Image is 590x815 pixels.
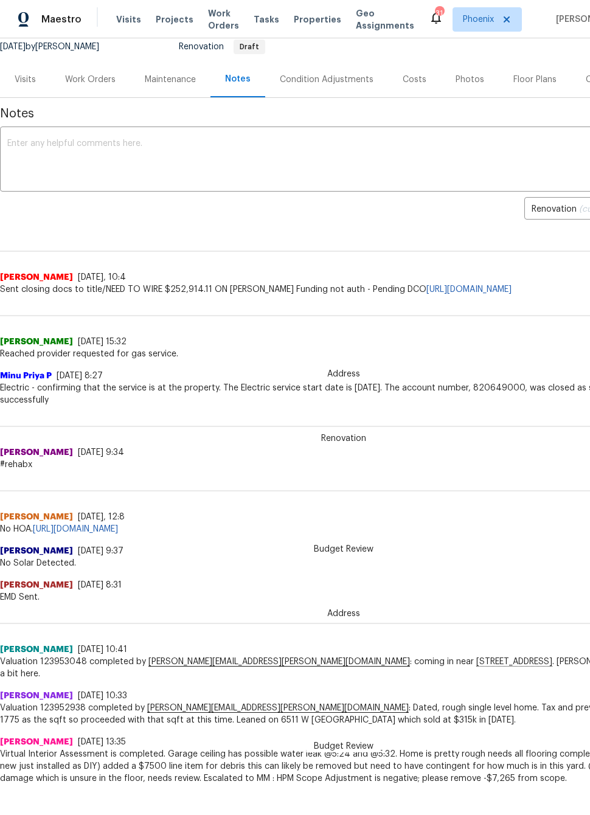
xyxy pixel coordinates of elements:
[225,73,251,85] div: Notes
[456,74,484,86] div: Photos
[513,74,557,86] div: Floor Plans
[78,645,127,654] span: [DATE] 10:41
[78,338,127,346] span: [DATE] 15:32
[33,525,118,533] a: [URL][DOMAIN_NAME]
[294,13,341,26] span: Properties
[78,581,122,589] span: [DATE] 8:31
[65,74,116,86] div: Work Orders
[179,43,265,51] span: Renovation
[145,74,196,86] div: Maintenance
[314,432,373,445] span: Renovation
[307,740,381,752] span: Budget Review
[78,547,123,555] span: [DATE] 9:37
[116,13,141,26] span: Visits
[403,74,426,86] div: Costs
[156,13,193,26] span: Projects
[15,74,36,86] div: Visits
[57,372,103,380] span: [DATE] 8:27
[78,273,126,282] span: [DATE], 10:4
[78,513,125,521] span: [DATE], 12:8
[78,692,127,700] span: [DATE] 10:33
[435,7,443,19] div: 31
[78,448,124,457] span: [DATE] 9:34
[320,368,367,380] span: Address
[41,13,82,26] span: Maestro
[208,7,239,32] span: Work Orders
[235,43,264,50] span: Draft
[280,74,373,86] div: Condition Adjustments
[307,543,381,555] span: Budget Review
[320,608,367,620] span: Address
[78,738,126,746] span: [DATE] 13:35
[463,13,494,26] span: Phoenix
[356,7,414,32] span: Geo Assignments
[254,15,279,24] span: Tasks
[426,285,512,294] a: [URL][DOMAIN_NAME]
